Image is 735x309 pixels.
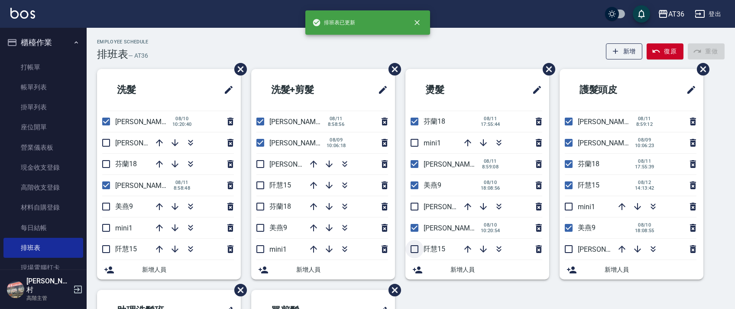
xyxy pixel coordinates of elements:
[7,281,24,298] img: Person
[635,222,654,228] span: 08/10
[635,116,654,122] span: 08/11
[115,160,137,168] span: 芬蘭18
[635,122,654,127] span: 8:59:12
[172,185,191,191] span: 8:58:48
[578,224,596,232] span: 美燕9
[218,79,234,100] span: 修改班表的標題
[228,56,248,82] span: 刪除班表
[97,260,241,279] div: 新增人員
[327,122,346,127] span: 8:58:56
[3,197,83,217] a: 材料自購登錄
[481,228,500,233] span: 10:20:54
[578,203,595,211] span: mini1
[481,185,500,191] span: 18:08:56
[3,138,83,158] a: 營業儀表板
[654,5,688,23] button: AT36
[578,160,599,168] span: 芬蘭18
[481,158,500,164] span: 08/11
[269,224,287,232] span: 美燕9
[327,137,346,143] span: 08/09
[481,222,500,228] span: 08/10
[481,122,500,127] span: 17:55:44
[296,265,388,274] span: 新增人員
[3,117,83,137] a: 座位開單
[104,74,184,105] h2: 洗髮
[635,180,654,185] span: 08/12
[115,139,175,147] span: [PERSON_NAME]11
[408,13,427,32] button: close
[605,265,696,274] span: 新增人員
[560,260,703,279] div: 新增人員
[578,245,638,253] span: [PERSON_NAME]11
[606,43,643,59] button: 新增
[405,260,549,279] div: 新增人員
[3,57,83,77] a: 打帳單
[327,143,346,148] span: 10:06:18
[635,185,654,191] span: 14:13:42
[424,245,445,253] span: 阡慧15
[228,277,248,303] span: 刪除班表
[635,158,654,164] span: 08/11
[115,202,133,210] span: 美燕9
[3,238,83,258] a: 排班表
[269,118,329,126] span: [PERSON_NAME]16
[269,160,329,168] span: [PERSON_NAME]11
[633,5,650,23] button: save
[3,178,83,197] a: 高階收支登錄
[26,294,71,302] p: 高階主管
[635,137,654,143] span: 08/09
[3,218,83,238] a: 每日結帳
[481,116,500,122] span: 08/11
[424,181,441,189] span: 美燕9
[327,116,346,122] span: 08/11
[3,97,83,117] a: 掛單列表
[567,74,656,105] h2: 護髮頭皮
[424,117,445,125] span: 芬蘭18
[115,245,137,253] span: 阡慧15
[635,143,654,148] span: 10:06:23
[424,139,441,147] span: mini1
[681,79,696,100] span: 修改班表的標題
[172,122,192,127] span: 10:20:40
[578,118,638,126] span: [PERSON_NAME]16
[647,43,683,59] button: 復原
[97,48,128,60] h3: 排班表
[312,18,356,27] span: 排班表已更新
[251,260,395,279] div: 新增人員
[3,158,83,178] a: 現金收支登錄
[97,39,149,45] h2: Employee Schedule
[578,181,599,189] span: 阡慧15
[691,6,725,22] button: 登出
[382,56,402,82] span: 刪除班表
[668,9,684,20] div: AT36
[258,74,350,105] h2: 洗髮+剪髮
[372,79,388,100] span: 修改班表的標題
[635,228,654,233] span: 18:08:55
[527,79,542,100] span: 修改班表的標題
[578,139,634,147] span: [PERSON_NAME]6
[115,224,133,232] span: mini1
[3,258,83,278] a: 現場電腦打卡
[450,265,542,274] span: 新增人員
[128,51,148,60] h6: — AT36
[481,164,500,170] span: 8:59:08
[26,277,71,294] h5: [PERSON_NAME]村
[382,277,402,303] span: 刪除班表
[3,31,83,54] button: 櫃檯作業
[10,8,35,19] img: Logo
[424,203,483,211] span: [PERSON_NAME]11
[172,180,191,185] span: 08/11
[635,164,654,170] span: 17:55:39
[269,139,325,147] span: [PERSON_NAME]6
[269,181,291,189] span: 阡慧15
[3,77,83,97] a: 帳單列表
[424,160,483,168] span: [PERSON_NAME]16
[172,116,192,122] span: 08/10
[536,56,557,82] span: 刪除班表
[269,202,291,210] span: 芬蘭18
[690,56,711,82] span: 刪除班表
[269,245,287,253] span: mini1
[142,265,234,274] span: 新增人員
[412,74,492,105] h2: 燙髮
[424,224,479,232] span: [PERSON_NAME]6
